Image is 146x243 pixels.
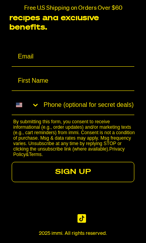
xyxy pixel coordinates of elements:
a: Privacy Policy [13,146,125,157]
input: Phone (optional for secret deals) [40,96,134,115]
img: United States [16,102,22,108]
p: Free U.S Shipping on Orders Over $60 [24,5,122,11]
a: Terms [29,152,42,157]
iframe: Marketing Popup [4,207,84,239]
button: Search Countries [12,96,40,114]
input: Email [12,47,134,67]
input: First Name [12,71,134,91]
button: SIGN UP [12,162,134,182]
p: By submitting this form, you consent to receive informational (e.g., order updates) and/or market... [13,119,137,157]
